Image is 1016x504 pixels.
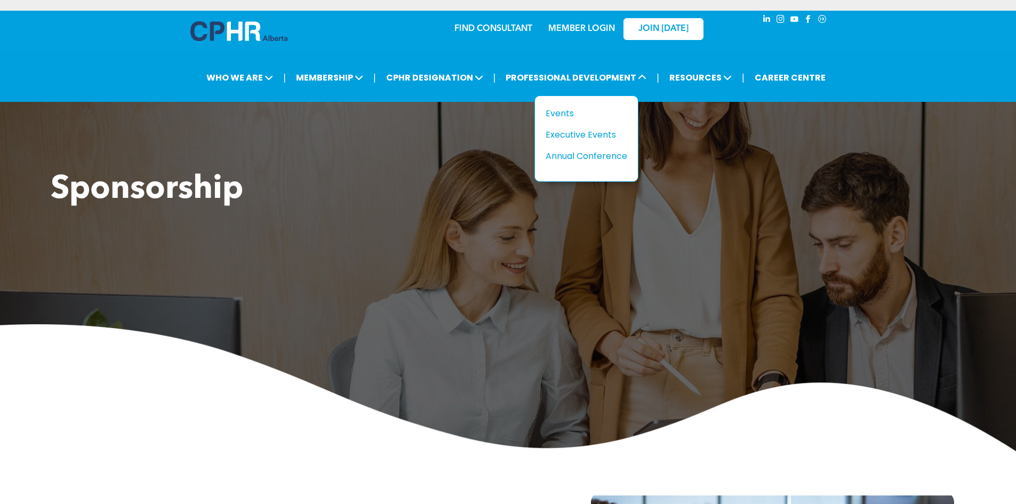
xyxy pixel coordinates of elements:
a: Events [546,107,627,120]
img: A blue and white logo for cp alberta [190,21,287,41]
span: PROFESSIONAL DEVELOPMENT [502,68,650,87]
a: Annual Conference [546,149,627,163]
a: MEMBER LOGIN [548,25,615,33]
a: FIND CONSULTANT [454,25,532,33]
a: facebook [803,13,814,28]
a: Social network [817,13,828,28]
a: linkedin [761,13,773,28]
span: Sponsorship [51,174,243,206]
span: CPHR DESIGNATION [383,68,486,87]
li: | [373,67,376,89]
li: | [742,67,745,89]
a: JOIN [DATE] [623,18,703,40]
span: RESOURCES [666,68,735,87]
li: | [493,67,496,89]
span: WHO WE ARE [203,68,276,87]
a: instagram [775,13,787,28]
a: youtube [789,13,801,28]
span: MEMBERSHIP [293,68,366,87]
div: Annual Conference [546,149,619,163]
div: Events [546,107,619,120]
a: CAREER CENTRE [751,68,829,87]
a: Executive Events [546,128,627,141]
div: Executive Events [546,128,619,141]
li: | [657,67,659,89]
span: JOIN [DATE] [638,24,689,34]
li: | [283,67,286,89]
